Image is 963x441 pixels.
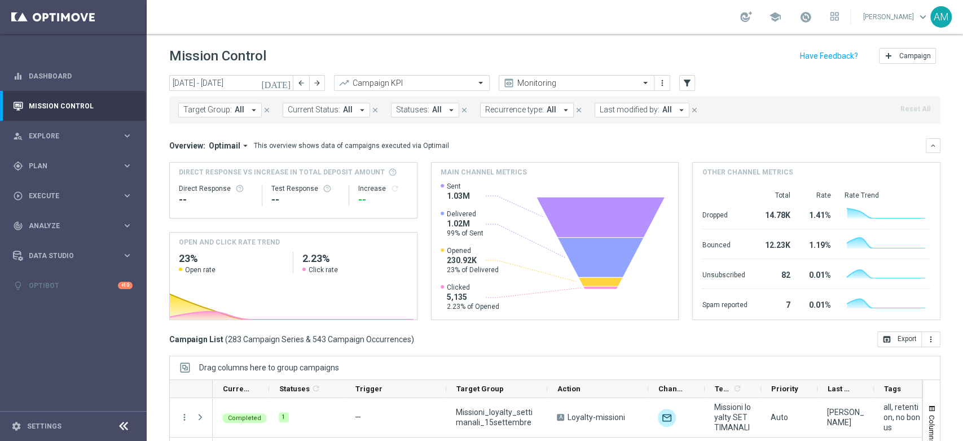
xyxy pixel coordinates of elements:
[183,105,232,115] span: Target Group:
[311,384,320,393] i: refresh
[760,205,790,223] div: 14.78K
[13,71,23,81] i: equalizer
[679,75,695,91] button: filter_alt
[27,423,61,430] a: Settings
[12,102,133,111] div: Mission Control
[260,75,293,92] button: [DATE]
[122,190,133,201] i: keyboard_arrow_right
[254,141,449,151] div: This overview shows data of campaigns executed via Optimail
[29,133,122,139] span: Explore
[574,104,584,116] button: close
[169,75,293,91] input: Select date range
[271,184,340,193] div: Test Response
[179,252,284,265] h2: 23%
[12,281,133,290] button: lightbulb Optibot +10
[179,167,385,177] span: Direct Response VS Increase In Total Deposit Amount
[358,193,408,207] div: --
[447,229,483,238] span: 99% of Sent
[499,75,654,91] ng-select: Monitoring
[929,142,937,150] i: keyboard_arrow_down
[169,48,266,64] h1: Mission Control
[459,104,469,116] button: close
[447,182,470,191] span: Sent
[568,412,625,422] span: Loyalty-missioni
[689,104,700,116] button: close
[391,103,459,117] button: Statuses: All arrow_drop_down
[600,105,659,115] span: Last modified by:
[271,193,340,207] div: --
[279,385,310,393] span: Statuses
[803,235,830,253] div: 1.19%
[293,75,309,91] button: arrow_back
[13,191,122,201] div: Execute
[13,91,133,121] div: Mission Control
[446,105,456,115] i: arrow_drop_down
[702,205,747,223] div: Dropped
[118,282,133,289] div: +10
[691,106,698,114] i: close
[771,385,798,393] span: Priority
[557,385,581,393] span: Action
[12,161,133,171] div: gps_fixed Plan keyboard_arrow_right
[283,103,370,117] button: Current Status: All arrow_drop_down
[122,250,133,261] i: keyboard_arrow_right
[503,77,515,89] i: preview
[309,75,325,91] button: arrow_forward
[884,51,893,60] i: add
[13,270,133,300] div: Optibot
[480,103,574,117] button: Recurrence type: All arrow_drop_down
[658,409,676,427] img: Optimail
[657,76,668,90] button: more_vert
[926,138,940,153] button: keyboard_arrow_down
[12,251,133,260] button: Data Studio keyboard_arrow_right
[595,103,689,117] button: Last modified by: All arrow_drop_down
[13,61,133,91] div: Dashboard
[178,103,262,117] button: Target Group: All arrow_drop_down
[13,221,23,231] i: track_changes
[13,191,23,201] i: play_circle_outline
[12,221,133,230] button: track_changes Analyze keyboard_arrow_right
[13,221,122,231] div: Analyze
[460,106,468,114] i: close
[432,105,442,115] span: All
[662,105,672,115] span: All
[249,105,259,115] i: arrow_drop_down
[879,48,936,64] button: add Campaign
[222,412,267,423] colored-tag: Completed
[447,302,499,311] span: 2.23% of Opened
[179,412,190,422] button: more_vert
[803,265,830,283] div: 0.01%
[228,414,261,422] span: Completed
[447,255,499,265] span: 230.92K
[235,105,244,115] span: All
[456,407,538,427] span: Missioni_loyalty_settimanali_15settembre
[13,281,23,291] i: lightbulb
[29,193,122,199] span: Execute
[13,131,23,141] i: person_search
[309,265,338,274] span: Click rate
[370,104,380,116] button: close
[883,402,921,433] span: all, retention, no bonus
[29,61,133,91] a: Dashboard
[917,11,929,23] span: keyboard_arrow_down
[456,385,504,393] span: Target Group
[179,193,253,207] div: --
[803,295,830,313] div: 0.01%
[199,363,339,372] div: Row Groups
[209,141,240,151] span: Optimail
[12,191,133,200] div: play_circle_outline Execute keyboard_arrow_right
[844,191,931,200] div: Rate Trend
[884,385,901,393] span: Tags
[29,252,122,259] span: Data Studio
[828,385,855,393] span: Last Modified By
[355,385,382,393] span: Trigger
[769,11,781,23] span: school
[310,382,320,395] span: Calculate column
[240,141,250,151] i: arrow_drop_down
[658,78,667,88] i: more_vert
[170,398,213,438] div: Press SPACE to select this row.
